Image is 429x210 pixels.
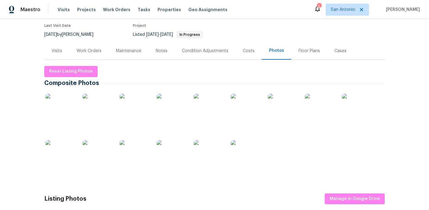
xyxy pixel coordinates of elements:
[146,33,159,37] span: [DATE]
[44,196,86,202] div: Listing Photos
[182,48,228,54] div: Condition Adjustments
[52,48,62,54] div: Visits
[269,48,284,54] div: Photos
[77,7,96,13] span: Projects
[44,24,71,27] span: Last Visit Date
[299,48,320,54] div: Floor Plans
[158,7,181,13] span: Properties
[156,48,168,54] div: Notes
[177,33,202,36] span: In Progress
[44,80,102,86] span: Composite Photos
[160,33,173,37] span: [DATE]
[331,7,355,13] span: San Antonio
[384,7,420,13] span: [PERSON_NAME]
[133,33,203,37] span: Listed
[325,193,385,205] button: Manage in Google Drive
[317,4,321,10] div: 5
[133,24,146,27] span: Project
[146,33,173,37] span: -
[44,33,57,37] span: [DATE]
[77,48,102,54] div: Work Orders
[188,7,227,13] span: Geo Assignments
[20,7,40,13] span: Maestro
[330,195,380,203] span: Manage in Google Drive
[138,8,150,12] span: Tasks
[116,48,141,54] div: Maintenance
[49,68,93,75] span: Reset Listing Photos
[243,48,255,54] div: Costs
[44,31,101,38] div: by [PERSON_NAME]
[58,7,70,13] span: Visits
[103,7,130,13] span: Work Orders
[44,66,98,77] button: Reset Listing Photos
[334,48,346,54] div: Cases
